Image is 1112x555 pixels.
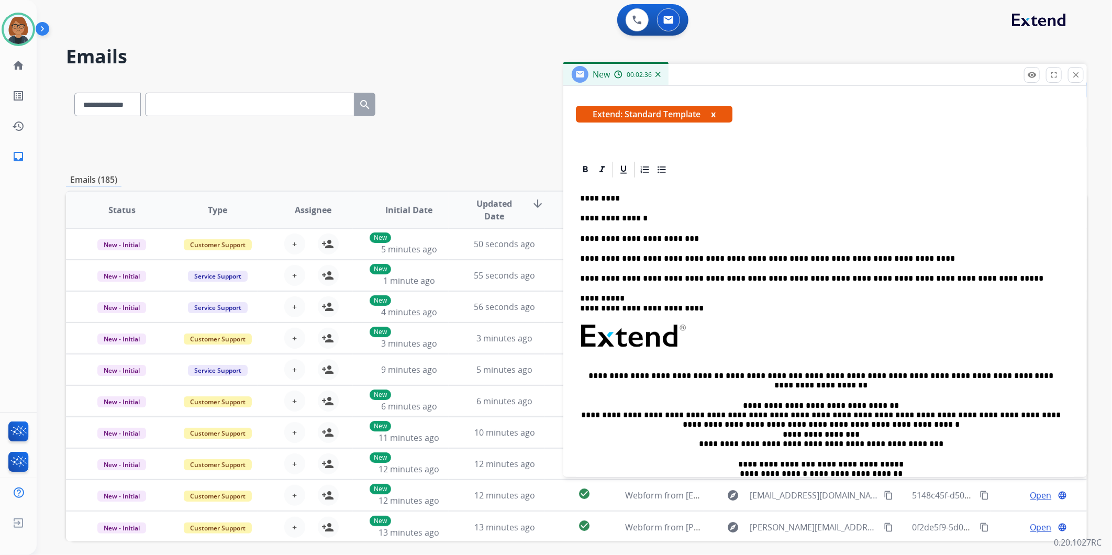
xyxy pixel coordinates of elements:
p: New [370,421,391,431]
p: Emails (185) [66,173,121,186]
span: Open [1030,521,1052,534]
span: Customer Support [184,334,252,345]
span: Updated Date [465,197,523,223]
div: Ordered List [637,162,653,177]
span: Customer Support [184,396,252,407]
span: Initial Date [385,204,432,216]
button: + [284,391,305,412]
span: + [292,426,297,439]
span: Webform from [EMAIL_ADDRESS][DOMAIN_NAME] on [DATE] [625,490,862,501]
p: New [370,327,391,337]
span: New - Initial [97,396,146,407]
mat-icon: history [12,120,25,132]
span: + [292,363,297,376]
span: New - Initial [97,271,146,282]
span: 12 minutes ago [474,490,535,501]
mat-icon: content_copy [884,523,893,532]
mat-icon: remove_red_eye [1027,70,1037,80]
mat-icon: person_add [322,489,335,502]
mat-icon: home [12,59,25,72]
p: New [370,484,391,494]
span: 50 seconds ago [474,238,536,250]
span: 4 minutes ago [381,306,437,318]
div: Bullet List [654,162,670,177]
p: New [370,232,391,243]
span: Webform from [PERSON_NAME][EMAIL_ADDRESS][PERSON_NAME][DOMAIN_NAME] on [DATE] [625,521,992,533]
span: 13 minutes ago [474,521,535,533]
button: + [284,234,305,254]
button: + [284,517,305,538]
mat-icon: language [1058,523,1067,532]
span: 6 minutes ago [477,395,533,407]
mat-icon: check_circle [579,487,591,500]
span: 3 minutes ago [477,332,533,344]
mat-icon: person_add [322,269,335,282]
mat-icon: person_add [322,301,335,313]
button: + [284,296,305,317]
span: 56 seconds ago [474,301,536,313]
span: + [292,301,297,313]
p: New [370,264,391,274]
span: 10 minutes ago [474,427,535,438]
span: [EMAIL_ADDRESS][DOMAIN_NAME] [750,489,879,502]
button: x [711,108,716,120]
mat-icon: person_add [322,363,335,376]
span: Extend: Standard Template [576,106,732,123]
span: + [292,521,297,534]
span: 11 minutes ago [379,432,439,443]
span: Customer Support [184,491,252,502]
mat-icon: person_add [322,395,335,407]
span: 5148c45f-d500-4d71-ab15-d18761f89853 [912,490,1071,501]
span: Customer Support [184,523,252,534]
mat-icon: explore [727,489,740,502]
span: 3 minutes ago [381,338,437,349]
span: 55 seconds ago [474,270,536,281]
p: New [370,516,391,526]
span: New - Initial [97,302,146,313]
mat-icon: content_copy [884,491,893,500]
span: + [292,332,297,345]
span: Open [1030,489,1052,502]
span: Customer Support [184,459,252,470]
p: New [370,295,391,306]
span: + [292,269,297,282]
span: 6 minutes ago [381,401,437,412]
span: 9 minutes ago [381,364,437,375]
span: [PERSON_NAME][EMAIL_ADDRESS][PERSON_NAME][DOMAIN_NAME] [750,521,879,534]
mat-icon: fullscreen [1049,70,1059,80]
span: 13 minutes ago [379,527,439,538]
span: Service Support [188,302,248,313]
span: 00:02:36 [627,71,652,79]
button: + [284,422,305,443]
span: Customer Support [184,239,252,250]
span: + [292,489,297,502]
button: + [284,265,305,286]
span: 12 minutes ago [379,495,439,506]
button: + [284,328,305,349]
mat-icon: person_add [322,426,335,439]
mat-icon: content_copy [980,523,989,532]
mat-icon: explore [727,521,740,534]
mat-icon: check_circle [579,519,591,532]
mat-icon: person_add [322,238,335,250]
span: New [593,69,610,80]
span: 5 minutes ago [477,364,533,375]
mat-icon: person_add [322,332,335,345]
span: Customer Support [184,428,252,439]
mat-icon: inbox [12,150,25,163]
span: 12 minutes ago [379,463,439,475]
span: 5 minutes ago [381,243,437,255]
span: + [292,458,297,470]
span: Assignee [295,204,332,216]
span: New - Initial [97,459,146,470]
span: Service Support [188,365,248,376]
h2: Emails [66,46,1087,67]
span: Service Support [188,271,248,282]
mat-icon: search [359,98,371,111]
span: New - Initial [97,334,146,345]
mat-icon: list_alt [12,90,25,102]
p: 0.20.1027RC [1054,536,1102,549]
div: Underline [616,162,631,177]
span: Type [208,204,227,216]
div: Bold [577,162,593,177]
